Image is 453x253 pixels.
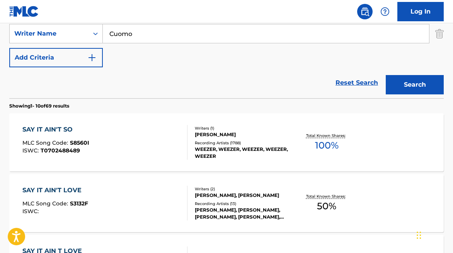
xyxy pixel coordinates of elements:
[195,186,291,192] div: Writers ( 2 )
[306,133,347,138] p: Total Known Shares:
[360,7,370,16] img: search
[9,48,103,67] button: Add Criteria
[195,140,291,146] div: Recording Artists ( 1788 )
[195,131,291,138] div: [PERSON_NAME]
[317,199,336,213] span: 50 %
[70,200,88,207] span: S3132F
[357,4,373,19] a: Public Search
[70,139,89,146] span: S8560I
[22,147,41,154] span: ISWC :
[22,139,70,146] span: MLC Song Code :
[332,74,382,91] a: Reset Search
[9,6,39,17] img: MLC Logo
[377,4,393,19] div: Help
[41,147,80,154] span: T0702488489
[414,216,453,253] iframe: Chat Widget
[9,113,444,171] a: SAY IT AIN'T SOMLC Song Code:S8560IISWC:T0702488489Writers (1)[PERSON_NAME]Recording Artists (178...
[195,146,291,160] div: WEEZER, WEEZER, WEEZER, WEEZER, WEEZER
[195,125,291,131] div: Writers ( 1 )
[22,186,88,195] div: SAY IT AIN'T LOVE
[397,2,444,21] a: Log In
[435,24,444,43] img: Delete Criterion
[306,193,347,199] p: Total Known Shares:
[22,200,70,207] span: MLC Song Code :
[9,174,444,232] a: SAY IT AIN'T LOVEMLC Song Code:S3132FISWC:Writers (2)[PERSON_NAME], [PERSON_NAME]Recording Artist...
[22,208,41,215] span: ISWC :
[386,75,444,94] button: Search
[22,125,89,134] div: SAY IT AIN'T SO
[14,29,84,38] div: Writer Name
[380,7,390,16] img: help
[195,201,291,207] div: Recording Artists ( 13 )
[87,53,97,62] img: 9d2ae6d4665cec9f34b9.svg
[9,103,69,109] p: Showing 1 - 10 of 69 results
[315,138,339,152] span: 100 %
[195,207,291,221] div: [PERSON_NAME], [PERSON_NAME], [PERSON_NAME], [PERSON_NAME], [PERSON_NAME]
[417,224,421,247] div: Drag
[195,192,291,199] div: [PERSON_NAME], [PERSON_NAME]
